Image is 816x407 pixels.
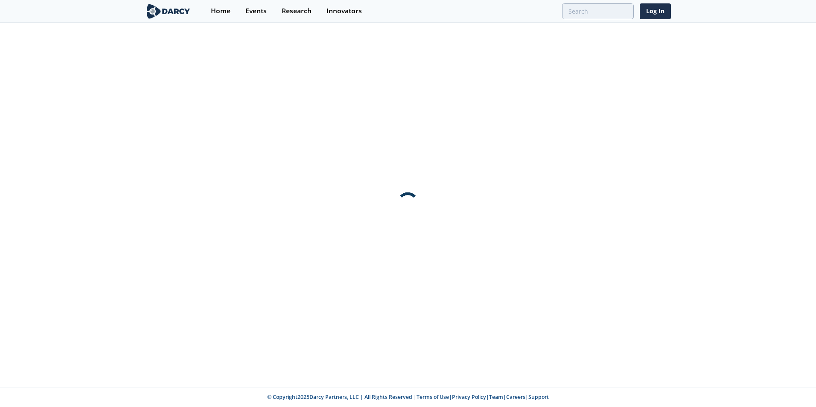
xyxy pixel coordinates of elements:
a: Terms of Use [417,393,449,401]
div: Home [211,8,230,15]
div: Events [245,8,267,15]
a: Careers [506,393,525,401]
img: logo-wide.svg [145,4,192,19]
div: Research [282,8,312,15]
a: Privacy Policy [452,393,486,401]
a: Support [528,393,549,401]
a: Log In [640,3,671,19]
a: Team [489,393,503,401]
input: Advanced Search [562,3,634,19]
p: © Copyright 2025 Darcy Partners, LLC | All Rights Reserved | | | | | [92,393,724,401]
div: Innovators [326,8,362,15]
